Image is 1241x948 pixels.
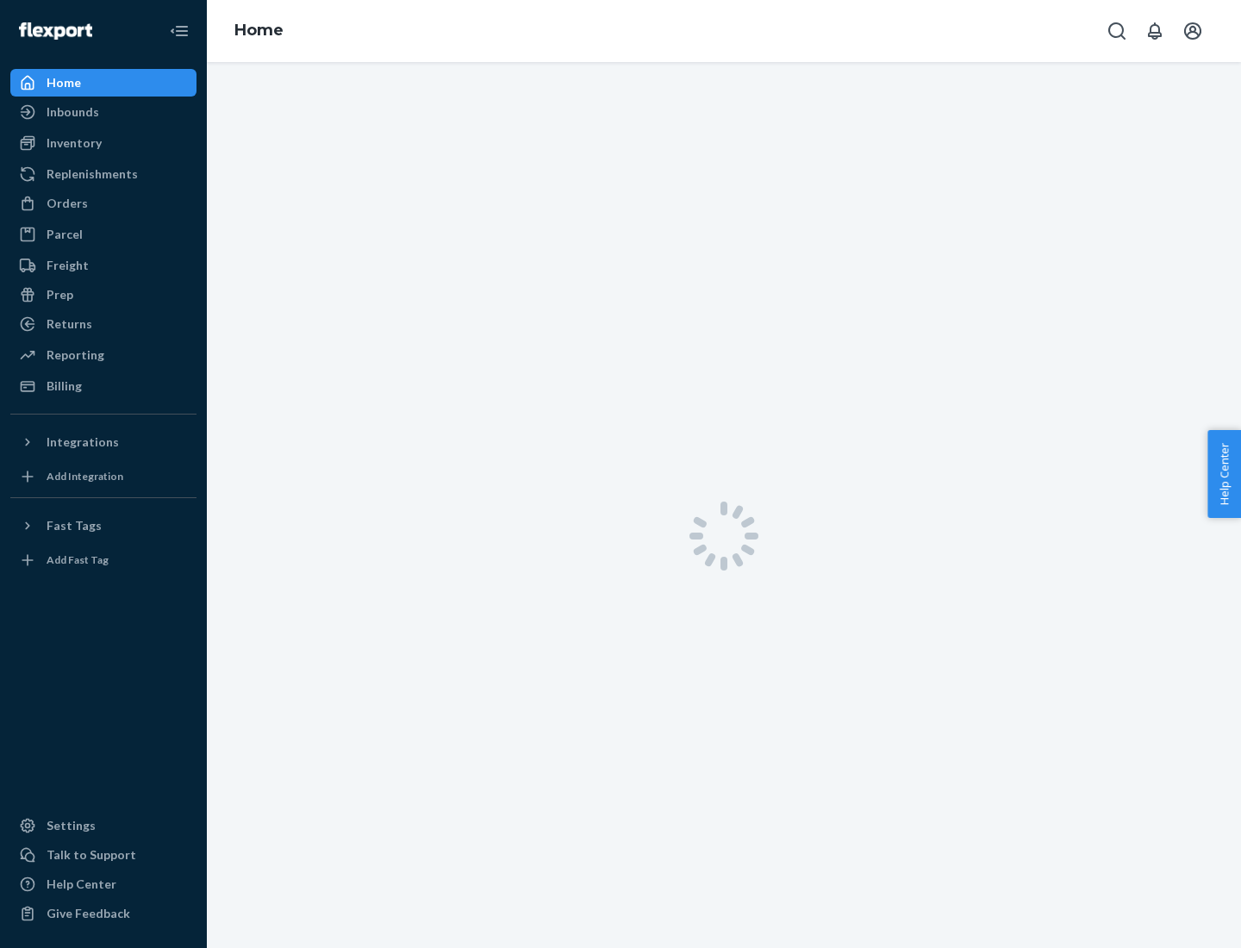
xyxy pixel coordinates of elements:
div: Inbounds [47,103,99,121]
a: Home [234,21,284,40]
a: Help Center [10,870,196,898]
a: Freight [10,252,196,279]
a: Talk to Support [10,841,196,869]
button: Open Search Box [1100,14,1134,48]
div: Give Feedback [47,905,130,922]
div: Help Center [47,876,116,893]
div: Home [47,74,81,91]
button: Fast Tags [10,512,196,539]
button: Open account menu [1176,14,1210,48]
div: Replenishments [47,165,138,183]
a: Inbounds [10,98,196,126]
div: Orders [47,195,88,212]
button: Help Center [1207,430,1241,518]
a: Settings [10,812,196,839]
button: Open notifications [1138,14,1172,48]
div: Inventory [47,134,102,152]
a: Orders [10,190,196,217]
a: Billing [10,372,196,400]
button: Integrations [10,428,196,456]
div: Prep [47,286,73,303]
button: Close Navigation [162,14,196,48]
div: Integrations [47,433,119,451]
a: Prep [10,281,196,309]
a: Reporting [10,341,196,369]
div: Freight [47,257,89,274]
div: Talk to Support [47,846,136,864]
a: Returns [10,310,196,338]
img: Flexport logo [19,22,92,40]
div: Returns [47,315,92,333]
a: Inventory [10,129,196,157]
div: Parcel [47,226,83,243]
div: Settings [47,817,96,834]
button: Give Feedback [10,900,196,927]
div: Reporting [47,346,104,364]
a: Add Fast Tag [10,546,196,574]
div: Fast Tags [47,517,102,534]
a: Home [10,69,196,97]
div: Billing [47,377,82,395]
a: Replenishments [10,160,196,188]
ol: breadcrumbs [221,6,297,56]
a: Add Integration [10,463,196,490]
div: Add Fast Tag [47,552,109,567]
div: Add Integration [47,469,123,483]
a: Parcel [10,221,196,248]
